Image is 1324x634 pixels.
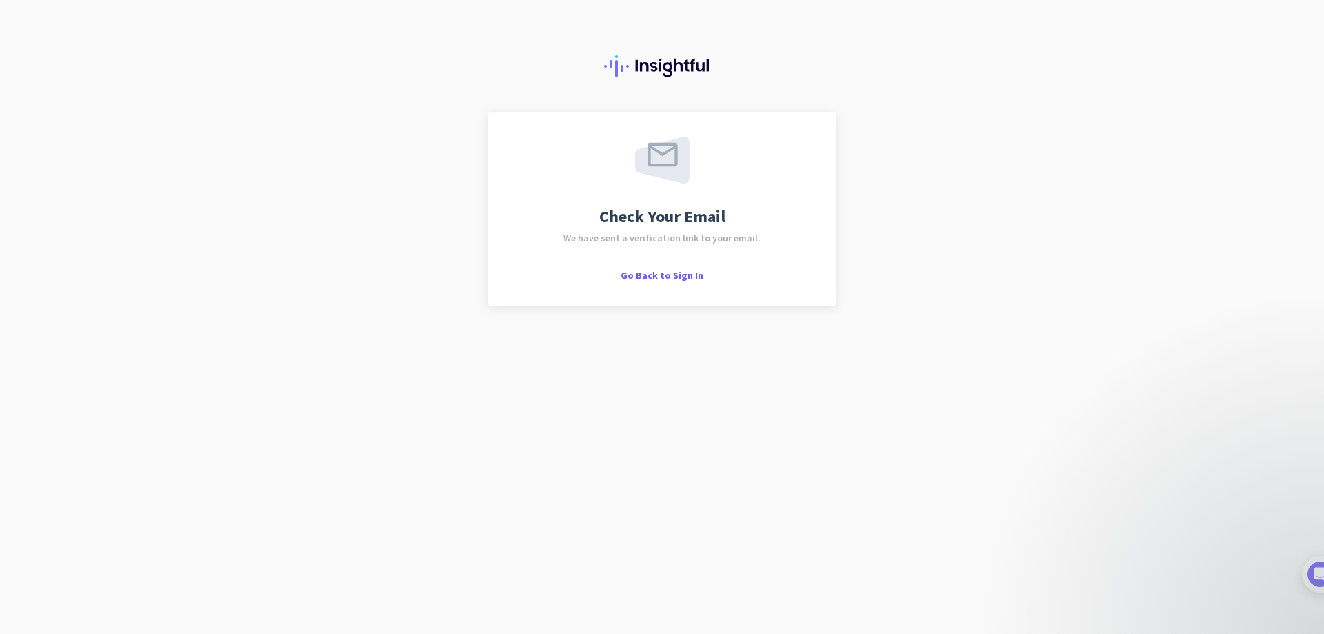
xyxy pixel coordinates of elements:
img: Insightful [604,55,720,77]
iframe: Intercom notifications message [1041,445,1317,600]
span: Go Back to Sign In [621,269,703,281]
span: Check Your Email [599,208,725,225]
span: We have sent a verification link to your email. [563,233,761,243]
img: email-sent [635,137,690,184]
